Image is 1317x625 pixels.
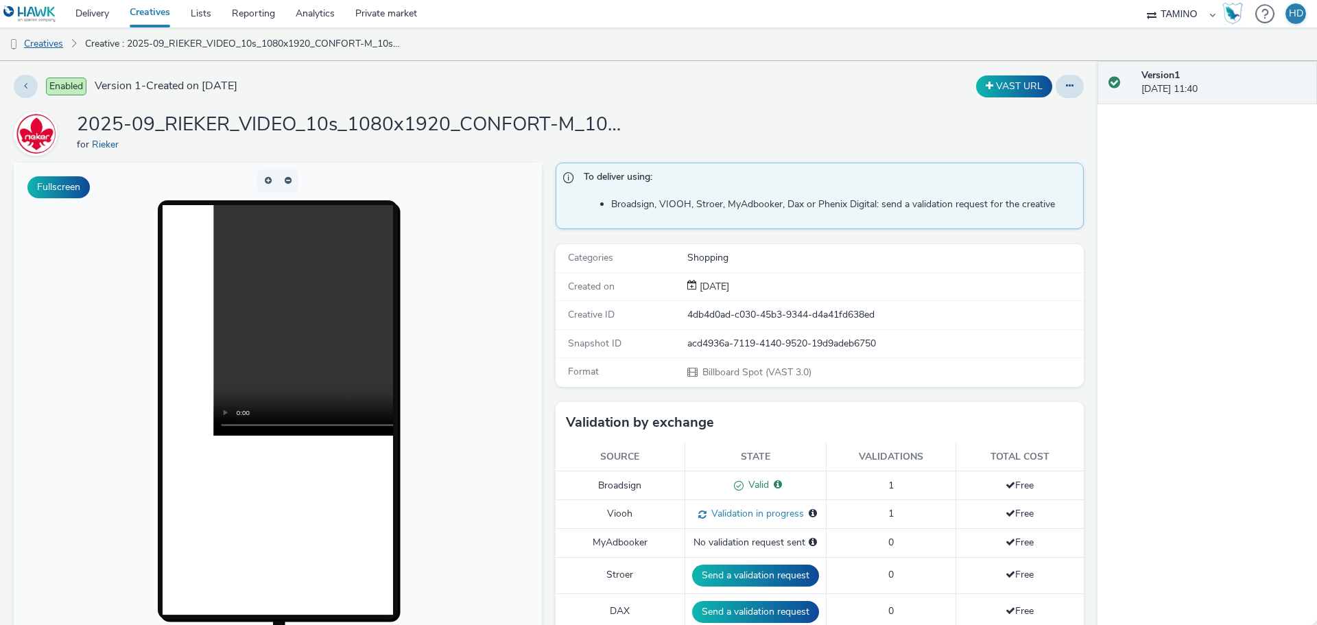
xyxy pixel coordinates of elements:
[687,308,1082,322] div: 4db4d0ad-c030-45b3-9344-d4a41fd638ed
[566,412,714,433] h3: Validation by exchange
[1006,507,1034,520] span: Free
[956,443,1084,471] th: Total cost
[78,27,407,60] a: Creative : 2025-09_RIEKER_VIDEO_10s_1080x1920_CONFORT-M_10s_V2
[1006,604,1034,617] span: Free
[809,536,817,550] div: Please select a deal below and click on Send to send a validation request to MyAdbooker.
[687,337,1082,351] div: acd4936a-7119-4140-9520-19d9adeb6750
[888,479,894,492] span: 1
[14,127,63,140] a: Rieker
[697,280,729,294] div: Creation 24 September 2025, 11:40
[556,443,685,471] th: Source
[611,198,1076,211] li: Broadsign, VIOOH, Stroer, MyAdbooker, Dax or Phenix Digital: send a validation request for the cr...
[697,280,729,293] span: [DATE]
[46,78,86,95] span: Enabled
[584,170,1069,188] span: To deliver using:
[556,500,685,529] td: Viooh
[888,604,894,617] span: 0
[976,75,1052,97] button: VAST URL
[888,568,894,581] span: 0
[685,443,826,471] th: State
[687,251,1082,265] div: Shopping
[1222,3,1243,25] img: Hawk Academy
[27,176,90,198] button: Fullscreen
[888,536,894,549] span: 0
[16,114,56,154] img: Rieker
[692,536,819,550] div: No validation request sent
[568,308,615,321] span: Creative ID
[707,507,804,520] span: Validation in progress
[1289,3,1303,24] div: HD
[826,443,956,471] th: Validations
[556,529,685,557] td: MyAdbooker
[888,507,894,520] span: 1
[1006,536,1034,549] span: Free
[1222,3,1248,25] a: Hawk Academy
[1141,69,1306,97] div: [DATE] 11:40
[77,138,92,151] span: for
[1141,69,1180,82] strong: Version 1
[1006,568,1034,581] span: Free
[744,478,769,491] span: Valid
[692,601,819,623] button: Send a validation request
[568,280,615,293] span: Created on
[568,251,613,264] span: Categories
[692,565,819,587] button: Send a validation request
[568,337,621,350] span: Snapshot ID
[556,557,685,593] td: Stroer
[3,5,56,23] img: undefined Logo
[973,75,1056,97] div: Duplicate the creative as a VAST URL
[701,366,811,379] span: Billboard Spot (VAST 3.0)
[7,38,21,51] img: dooh
[77,112,626,138] h1: 2025-09_RIEKER_VIDEO_10s_1080x1920_CONFORT-M_10s_V2
[556,471,685,500] td: Broadsign
[95,78,237,94] span: Version 1 - Created on [DATE]
[568,365,599,378] span: Format
[1006,479,1034,492] span: Free
[92,138,124,151] a: Rieker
